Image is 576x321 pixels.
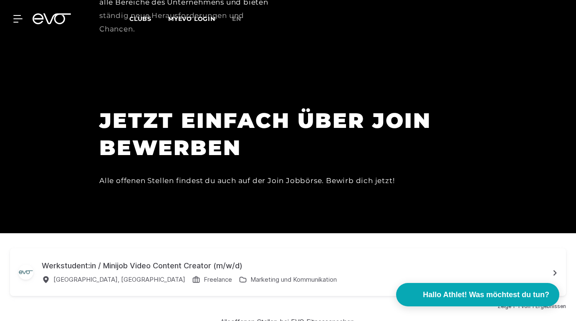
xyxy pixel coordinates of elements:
[168,15,215,23] a: MYEVO LOGIN
[423,289,549,301] span: Hallo Athlet! Was möchtest du tun?
[396,283,559,306] button: Hallo Athlet! Was möchtest du tun?
[42,260,549,271] div: Werkstudent:in / Minijob Video Content Creator (m/w/d)
[99,107,475,161] h1: JETZT EINFACH ÜBER JOIN BEWERBEN
[204,275,232,285] div: Freelance
[250,275,337,285] div: Marketing und Kommunikation
[232,15,241,23] span: en
[10,248,566,296] a: Werkstudent:in / Minijob Video Content Creator (m/w/d)[GEOGRAPHIC_DATA], [GEOGRAPHIC_DATA]Freelan...
[10,303,566,310] div: Zeige 1-1 von 1 Ergebnissen
[129,15,152,23] span: Clubs
[129,15,168,23] a: Clubs
[18,265,33,280] img: Werkstudent:in / Minijob Video Content Creator (m/w/d)
[99,174,475,187] div: Alle offenen Stellen findest du auch auf der Join Jobbörse. Bewirb dich jetzt!
[232,14,251,24] a: en
[53,275,185,285] div: [GEOGRAPHIC_DATA], [GEOGRAPHIC_DATA]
